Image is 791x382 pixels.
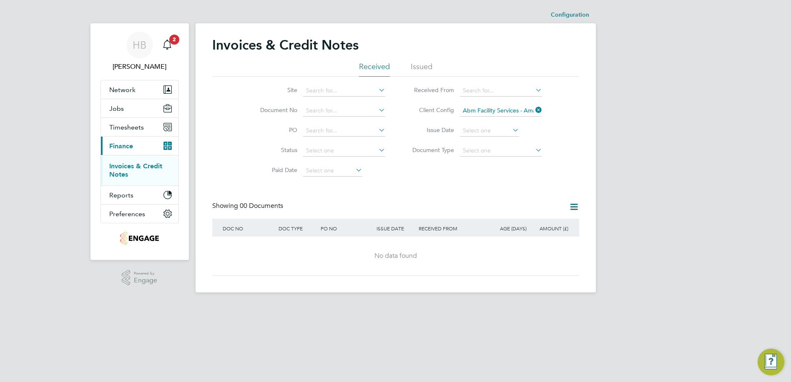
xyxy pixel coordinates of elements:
span: Preferences [109,210,145,218]
input: Search for... [303,125,385,137]
input: Select one [460,125,519,137]
div: Showing [212,202,285,210]
input: Select one [460,145,542,157]
button: Engage Resource Center [758,349,784,375]
input: Search for... [303,105,385,117]
span: Finance [109,142,133,150]
span: Powered by [134,270,157,277]
a: 2 [159,32,176,58]
label: Document No [249,106,297,114]
div: AMOUNT (£) [529,219,571,238]
span: Reports [109,191,133,199]
input: Select one [303,145,385,157]
h2: Invoices & Credit Notes [212,37,359,53]
a: HB[PERSON_NAME] [100,32,179,72]
label: Status [249,146,297,154]
div: DOC TYPE [276,219,319,238]
div: AGE (DAYS) [487,219,529,238]
input: Search for... [303,85,385,97]
div: RECEIVED FROM [417,219,487,238]
button: Finance [101,137,178,155]
input: Search for... [460,105,542,117]
input: Select one [303,165,362,177]
a: Go to home page [100,232,179,245]
label: Document Type [406,146,454,154]
li: Configuration [551,7,589,23]
label: Site [249,86,297,94]
span: 2 [169,35,179,45]
div: DOC NO [221,219,276,238]
label: PO [249,126,297,134]
button: Network [101,80,178,99]
button: Timesheets [101,118,178,136]
img: regentfm-logo-retina.png [120,232,159,245]
li: Received [359,62,390,77]
span: Timesheets [109,123,144,131]
span: Engage [134,277,157,284]
span: Harry Barfoot [100,62,179,72]
div: ISSUE DATE [374,219,417,238]
nav: Main navigation [90,23,189,260]
a: Invoices & Credit Notes [109,162,162,178]
button: Preferences [101,205,178,223]
label: Received From [406,86,454,94]
div: PO NO [319,219,374,238]
span: Jobs [109,105,124,112]
a: Powered byEngage [122,270,157,286]
label: Issue Date [406,126,454,134]
input: Search for... [460,85,542,97]
span: Network [109,86,136,94]
div: No data found [221,252,571,260]
label: Paid Date [249,166,297,174]
button: Jobs [101,99,178,117]
button: Reports [101,186,178,204]
li: Issued [411,62,432,77]
span: 00 Documents [240,202,283,210]
span: HB [133,40,146,50]
div: Finance [101,155,178,185]
label: Client Config [406,106,454,114]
